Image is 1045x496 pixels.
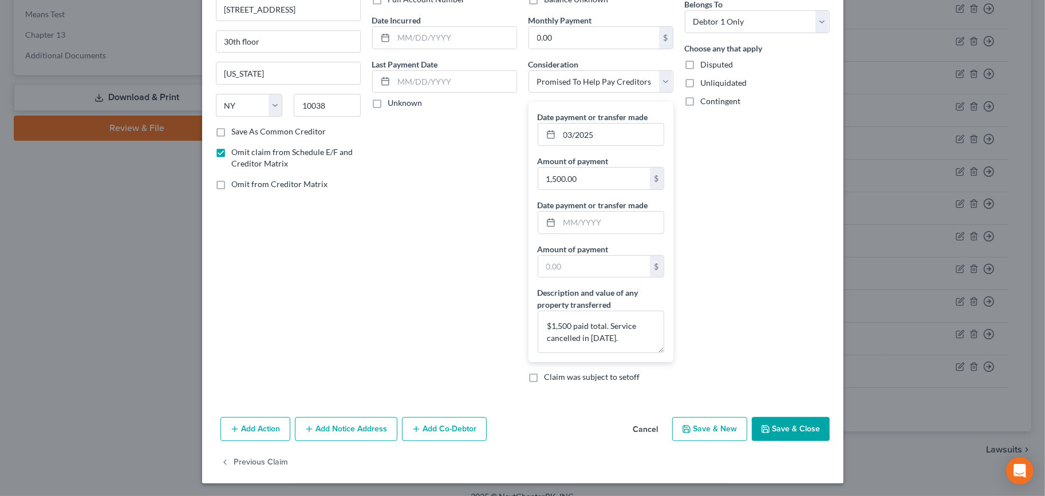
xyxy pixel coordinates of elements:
[538,155,609,167] label: Amount of payment
[372,58,438,70] label: Last Payment Date
[672,417,747,441] button: Save & New
[394,27,516,49] input: MM/DD/YYYY
[232,179,328,189] span: Omit from Creditor Matrix
[294,94,361,117] input: Enter zip...
[220,417,290,441] button: Add Action
[701,78,747,88] span: Unliquidated
[650,256,664,277] div: $
[701,59,734,69] span: Disputed
[538,199,648,211] label: Date payment or transfer made
[659,27,673,49] div: $
[685,42,763,54] label: Choose any that apply
[372,14,421,26] label: Date Incurred
[295,417,397,441] button: Add Notice Address
[529,27,659,49] input: 0.00
[529,14,592,26] label: Monthly Payment
[538,111,648,123] label: Date payment or transfer made
[559,124,664,145] input: MM/YYYY
[388,97,423,109] label: Unknown
[538,256,650,277] input: 0.00
[232,126,326,137] label: Save As Common Creditor
[1006,457,1034,485] div: Open Intercom Messenger
[402,417,487,441] button: Add Co-Debtor
[752,417,830,441] button: Save & Close
[538,243,609,255] label: Amount of payment
[394,71,516,93] input: MM/DD/YYYY
[538,168,650,189] input: 0.00
[701,96,741,106] span: Contingent
[232,147,353,168] span: Omit claim from Schedule E/F and Creditor Matrix
[650,168,664,189] div: $
[220,450,289,474] button: Previous Claim
[624,418,668,441] button: Cancel
[545,372,640,382] span: Claim was subject to setoff
[216,31,360,53] input: Apt, Suite, etc...
[529,58,579,70] label: Consideration
[216,62,360,84] input: Enter city...
[559,212,664,233] input: MM/YYYY
[538,287,664,311] label: Description and value of any property transferred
